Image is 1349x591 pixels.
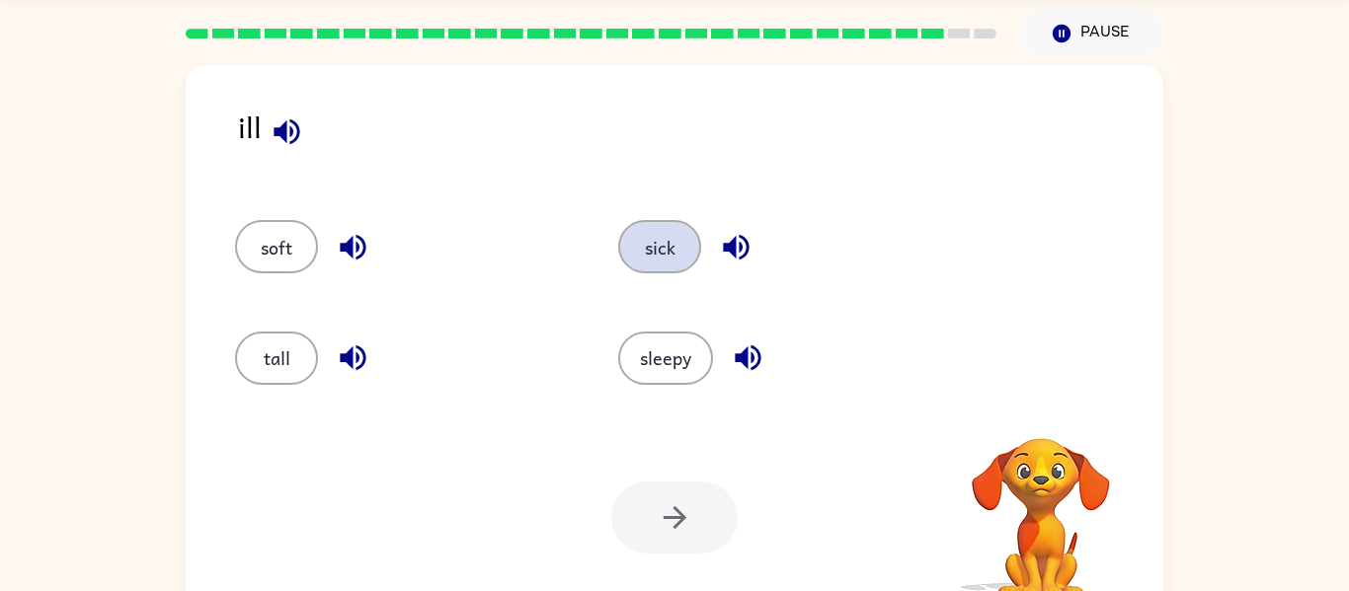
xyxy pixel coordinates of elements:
[618,332,713,385] button: sleepy
[235,220,318,273] button: soft
[238,105,1163,181] div: ill
[235,332,318,385] button: tall
[1020,11,1163,56] button: Pause
[618,220,701,273] button: sick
